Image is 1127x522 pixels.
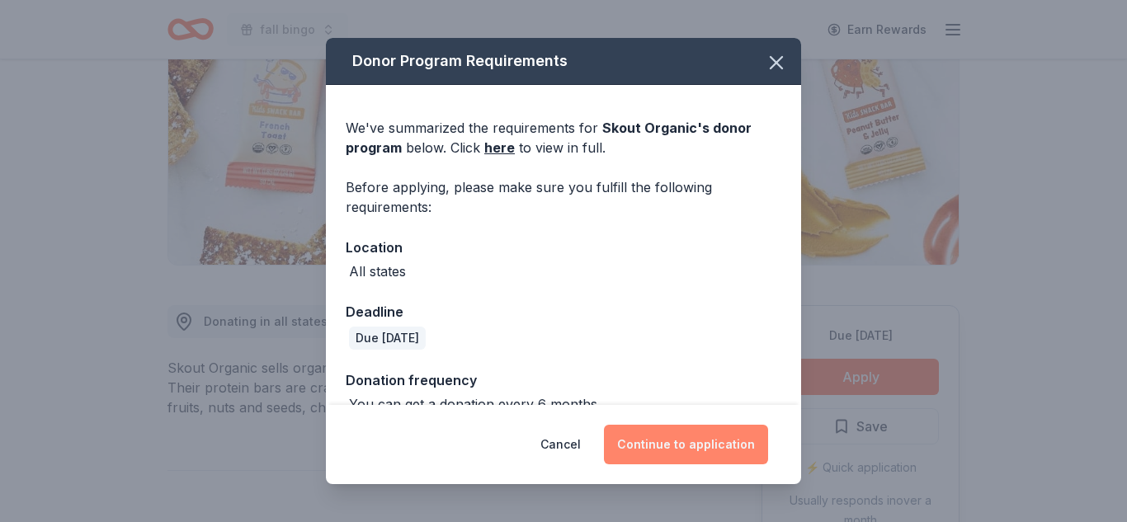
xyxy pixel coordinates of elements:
[349,327,426,350] div: Due [DATE]
[540,425,581,464] button: Cancel
[346,237,781,258] div: Location
[346,301,781,322] div: Deadline
[346,177,781,217] div: Before applying, please make sure you fulfill the following requirements:
[349,261,406,281] div: All states
[346,369,781,391] div: Donation frequency
[326,38,801,85] div: Donor Program Requirements
[346,118,781,158] div: We've summarized the requirements for below. Click to view in full.
[484,138,515,158] a: here
[604,425,768,464] button: Continue to application
[349,394,601,414] div: You can get a donation every 6 months.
